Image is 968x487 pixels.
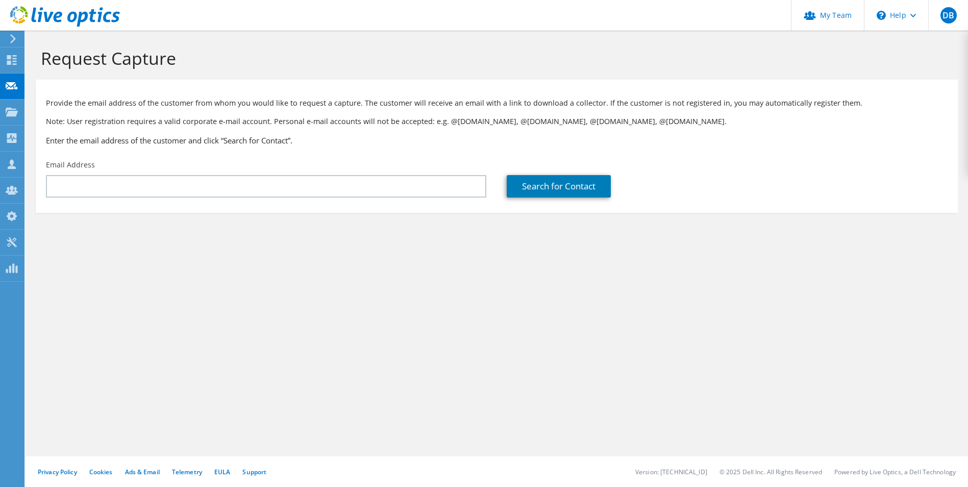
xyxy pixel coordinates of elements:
[38,468,77,476] a: Privacy Policy
[940,7,957,23] span: DB
[877,11,886,20] svg: \n
[46,98,948,109] p: Provide the email address of the customer from whom you would like to request a capture. The cust...
[719,468,822,476] li: © 2025 Dell Inc. All Rights Reserved
[214,468,230,476] a: EULA
[172,468,202,476] a: Telemetry
[242,468,266,476] a: Support
[46,160,95,170] label: Email Address
[834,468,956,476] li: Powered by Live Optics, a Dell Technology
[46,135,948,146] h3: Enter the email address of the customer and click “Search for Contact”.
[41,47,948,69] h1: Request Capture
[89,468,113,476] a: Cookies
[635,468,707,476] li: Version: [TECHNICAL_ID]
[46,116,948,127] p: Note: User registration requires a valid corporate e-mail account. Personal e-mail accounts will ...
[125,468,160,476] a: Ads & Email
[507,175,611,198] a: Search for Contact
